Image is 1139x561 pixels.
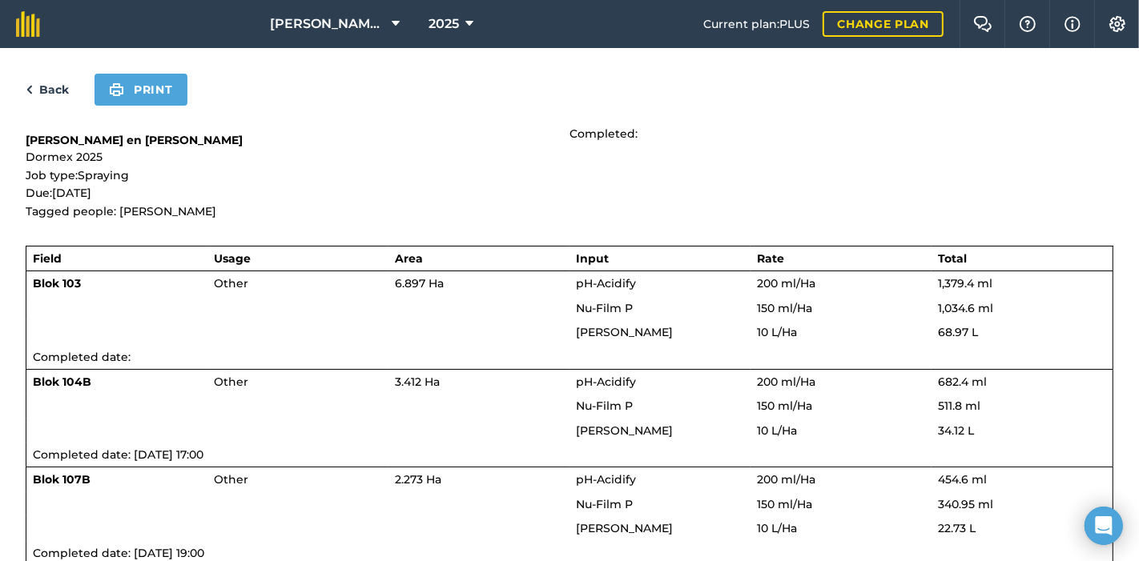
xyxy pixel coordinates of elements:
[569,467,751,492] td: pH-Acidify
[26,80,69,99] a: Back
[95,74,187,106] button: Print
[751,467,932,492] td: 200 ml / Ha
[1018,16,1037,32] img: A question mark icon
[569,492,751,516] td: Nu-Film P
[751,271,932,296] td: 200 ml / Ha
[16,11,40,37] img: fieldmargin Logo
[207,467,388,492] td: Other
[33,472,91,487] strong: Blok 107B
[33,375,91,389] strong: Blok 104B
[270,14,385,34] span: [PERSON_NAME] en [PERSON_NAME]
[26,184,569,202] p: Due: [DATE]
[569,516,751,540] td: [PERSON_NAME]
[932,467,1113,492] td: 454.6 ml
[207,271,388,296] td: Other
[388,246,569,270] th: Area
[569,271,751,296] td: pH-Acidify
[26,202,569,220] p: Tagged people: [PERSON_NAME]
[26,345,1113,370] td: Completed date:
[932,394,1113,418] td: 511.8 ml
[932,369,1113,394] td: 682.4 ml
[388,467,569,492] td: 2.273 Ha
[26,246,207,270] th: Field
[932,271,1113,296] td: 1,379.4 ml
[703,15,810,33] span: Current plan : PLUS
[751,394,932,418] td: 150 ml / Ha
[751,419,932,443] td: 10 L / Ha
[932,320,1113,344] td: 68.97 L
[1065,14,1081,34] img: svg+xml;base64,PHN2ZyB4bWxucz0iaHR0cDovL3d3dy53My5vcmcvMjAwMC9zdmciIHdpZHRoPSIxNyIgaGVpZ2h0PSIxNy...
[569,394,751,418] td: Nu-Film P
[569,320,751,344] td: [PERSON_NAME]
[751,516,932,540] td: 10 L / Ha
[751,492,932,516] td: 150 ml / Ha
[569,125,1113,142] p: Completed:
[973,16,992,32] img: Two speech bubbles overlapping with the left bubble in the forefront
[26,166,569,184] p: Job type: Spraying
[26,148,569,166] p: Dormex 2025
[751,296,932,320] td: 150 ml / Ha
[569,246,751,270] th: Input
[751,369,932,394] td: 200 ml / Ha
[932,492,1113,516] td: 340.95 ml
[1108,16,1127,32] img: A cog icon
[388,369,569,394] td: 3.412 Ha
[932,516,1113,540] td: 22.73 L
[207,246,388,270] th: Usage
[1085,507,1123,545] div: Open Intercom Messenger
[26,80,33,99] img: svg+xml;base64,PHN2ZyB4bWxucz0iaHR0cDovL3d3dy53My5vcmcvMjAwMC9zdmciIHdpZHRoPSI5IiBoZWlnaHQ9IjI0Ii...
[932,296,1113,320] td: 1,034.6 ml
[751,246,932,270] th: Rate
[388,271,569,296] td: 6.897 Ha
[569,419,751,443] td: [PERSON_NAME]
[109,80,124,99] img: svg+xml;base64,PHN2ZyB4bWxucz0iaHR0cDovL3d3dy53My5vcmcvMjAwMC9zdmciIHdpZHRoPSIxOSIgaGVpZ2h0PSIyNC...
[33,276,81,291] strong: Blok 103
[207,369,388,394] td: Other
[823,11,944,37] a: Change plan
[751,320,932,344] td: 10 L / Ha
[569,369,751,394] td: pH-Acidify
[569,296,751,320] td: Nu-Film P
[932,246,1113,270] th: Total
[26,132,569,148] h1: [PERSON_NAME] en [PERSON_NAME]
[932,419,1113,443] td: 34.12 L
[429,14,459,34] span: 2025
[26,443,1113,467] td: Completed date: [DATE] 17:00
